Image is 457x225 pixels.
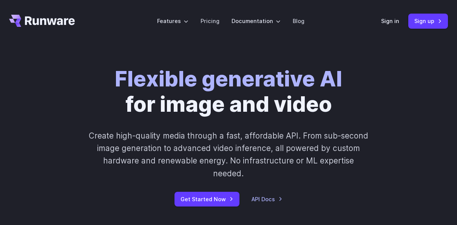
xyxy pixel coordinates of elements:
[115,66,342,117] h1: for image and video
[381,17,399,25] a: Sign in
[232,17,281,25] label: Documentation
[174,192,239,207] a: Get Started Now
[201,17,219,25] a: Pricing
[9,15,75,27] a: Go to /
[115,66,342,92] strong: Flexible generative AI
[88,129,369,180] p: Create high-quality media through a fast, affordable API. From sub-second image generation to adv...
[252,195,283,203] a: API Docs
[157,17,188,25] label: Features
[293,17,304,25] a: Blog
[408,14,448,28] a: Sign up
